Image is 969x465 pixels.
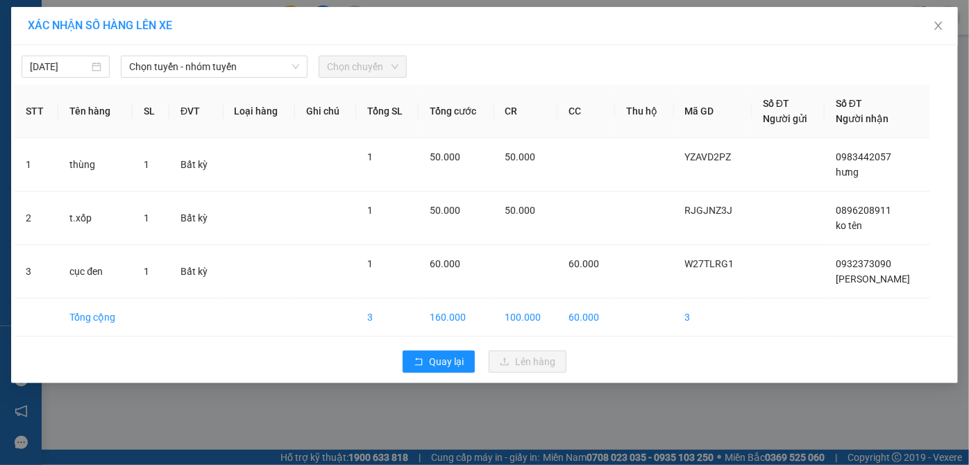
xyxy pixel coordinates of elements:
span: YZAVD2PZ [685,151,732,162]
span: 1 [144,212,149,223]
td: t.xốp [58,192,133,245]
th: Mã GD [674,85,752,138]
th: Tên hàng [58,85,133,138]
td: 60.000 [557,298,615,337]
span: close [933,20,944,31]
span: 1 [367,258,373,269]
th: CR [494,85,558,138]
span: hưng [836,167,859,178]
span: 1 [367,151,373,162]
span: Người gửi [763,113,807,124]
td: Bất kỳ [169,138,224,192]
span: 50.000 [505,151,536,162]
span: 60.000 [430,258,460,269]
span: Số ĐT [836,98,862,109]
span: 1 [367,205,373,216]
span: 50.000 [430,205,460,216]
span: Số ĐT [763,98,789,109]
span: rollback [414,357,423,368]
th: ĐVT [169,85,224,138]
span: 50.000 [505,205,536,216]
span: 50.000 [430,151,460,162]
td: 3 [15,245,58,298]
input: 13/09/2025 [30,59,89,74]
th: Loại hàng [224,85,296,138]
span: Quay lại [429,354,464,369]
span: ko tên [836,220,862,231]
td: 2 [15,192,58,245]
th: Tổng cước [419,85,494,138]
span: 0983442057 [836,151,891,162]
button: rollbackQuay lại [403,350,475,373]
span: 1 [144,159,149,170]
button: Close [919,7,958,46]
span: RJGJNZ3J [685,205,733,216]
td: 3 [674,298,752,337]
span: 0896208911 [836,205,891,216]
span: 60.000 [568,258,599,269]
td: 100.000 [494,298,558,337]
th: CC [557,85,615,138]
td: thùng [58,138,133,192]
span: 1 [144,266,149,277]
th: Thu hộ [615,85,673,138]
span: W27TLRG1 [685,258,734,269]
th: Ghi chú [295,85,355,138]
td: Bất kỳ [169,245,224,298]
button: uploadLên hàng [489,350,566,373]
th: STT [15,85,58,138]
span: Chọn chuyến [327,56,398,77]
th: Tổng SL [356,85,419,138]
span: XÁC NHẬN SỐ HÀNG LÊN XE [28,19,172,32]
span: down [292,62,300,71]
th: SL [133,85,169,138]
td: Bất kỳ [169,192,224,245]
span: Chọn tuyến - nhóm tuyến [129,56,300,77]
span: 0932373090 [836,258,891,269]
span: Người nhận [836,113,888,124]
td: 3 [356,298,419,337]
td: Tổng cộng [58,298,133,337]
td: 160.000 [419,298,494,337]
td: cục đen [58,245,133,298]
span: [PERSON_NAME] [836,273,910,285]
td: 1 [15,138,58,192]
